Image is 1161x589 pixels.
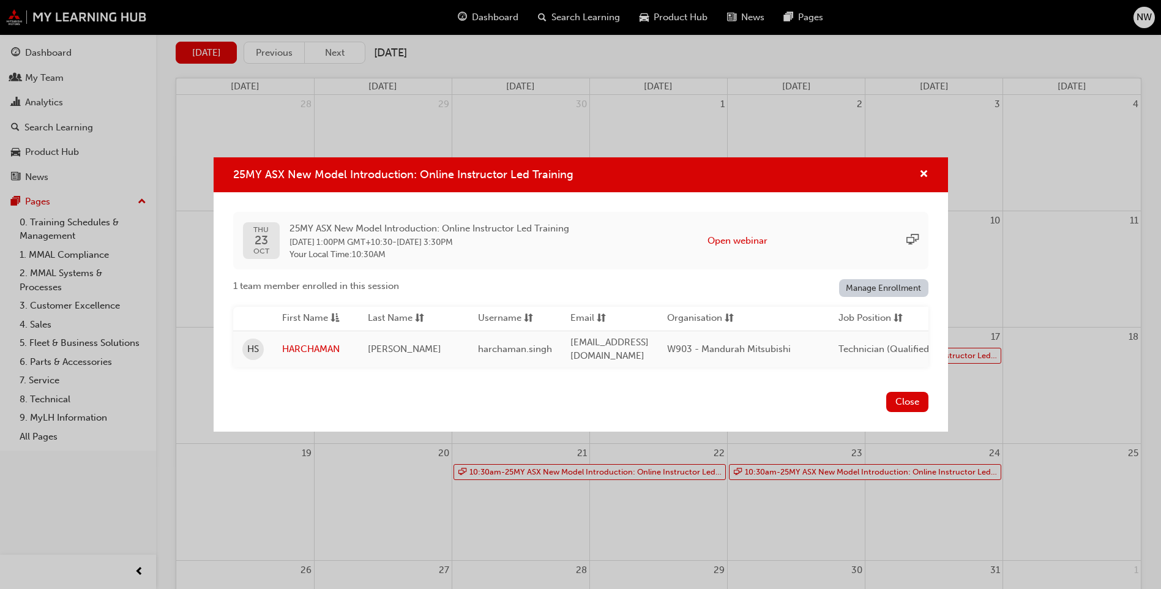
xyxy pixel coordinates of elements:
span: cross-icon [919,170,928,181]
span: 23 [253,234,269,247]
span: Job Position [838,311,891,326]
div: - [289,222,569,260]
span: asc-icon [330,311,340,326]
a: HARCHAMAN [282,342,349,356]
span: sorting-icon [725,311,734,326]
span: 1 team member enrolled in this session [233,279,399,293]
span: [EMAIL_ADDRESS][DOMAIN_NAME] [570,337,649,362]
div: 25MY ASX New Model Introduction: Online Instructor Led Training [214,157,948,432]
a: Manage Enrollment [839,279,928,297]
span: 25MY ASX New Model Introduction: Online Instructor Led Training [289,222,569,236]
span: sessionType_ONLINE_URL-icon [906,234,919,248]
span: Username [478,311,521,326]
button: Organisationsorting-icon [667,311,734,326]
span: sorting-icon [524,311,533,326]
span: HS [247,342,259,356]
span: Technician (Qualified) [838,343,932,355]
span: Last Name [368,311,413,326]
button: Last Namesorting-icon [368,311,435,326]
span: 25MY ASX New Model Introduction: Online Instructor Led Training [233,168,573,181]
button: cross-icon [919,167,928,182]
button: Close [886,392,928,412]
button: First Nameasc-icon [282,311,349,326]
span: First Name [282,311,328,326]
span: Organisation [667,311,722,326]
span: sorting-icon [415,311,424,326]
button: Usernamesorting-icon [478,311,545,326]
span: [PERSON_NAME] [368,343,441,355]
span: Your Local Time : 10:30AM [289,249,569,260]
button: Emailsorting-icon [570,311,638,326]
span: 24 Oct 2025 3:30PM [397,237,453,247]
span: 23 Oct 2025 1:00PM GMT+10:30 [289,237,392,247]
button: Job Positionsorting-icon [838,311,906,326]
span: W903 - Mandurah Mitsubishi [667,343,791,355]
button: Open webinar [707,234,767,248]
span: Email [570,311,594,326]
span: harchaman.singh [478,343,552,355]
span: THU [253,226,269,234]
span: sorting-icon [894,311,903,326]
span: OCT [253,247,269,255]
span: sorting-icon [597,311,606,326]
